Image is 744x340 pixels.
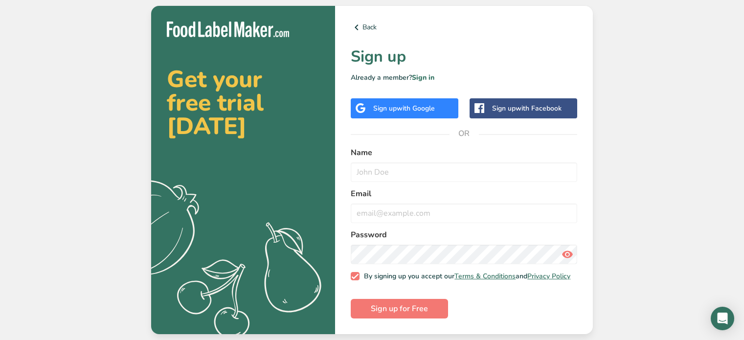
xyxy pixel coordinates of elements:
div: Sign up [492,103,562,113]
button: Sign up for Free [351,299,448,318]
label: Name [351,147,577,159]
span: Sign up for Free [371,303,428,315]
span: with Facebook [516,104,562,113]
h1: Sign up [351,45,577,68]
a: Privacy Policy [527,272,570,281]
a: Sign in [412,73,434,82]
span: with Google [397,104,435,113]
label: Email [351,188,577,200]
label: Password [351,229,577,241]
span: OR [450,119,479,148]
a: Back [351,22,577,33]
p: Already a member? [351,72,577,83]
div: Open Intercom Messenger [711,307,734,330]
div: Sign up [373,103,435,113]
a: Terms & Conditions [454,272,516,281]
input: John Doe [351,162,577,182]
h2: Get your free trial [DATE] [167,68,319,138]
input: email@example.com [351,204,577,223]
span: By signing up you accept our and [360,272,571,281]
img: Food Label Maker [167,22,289,38]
